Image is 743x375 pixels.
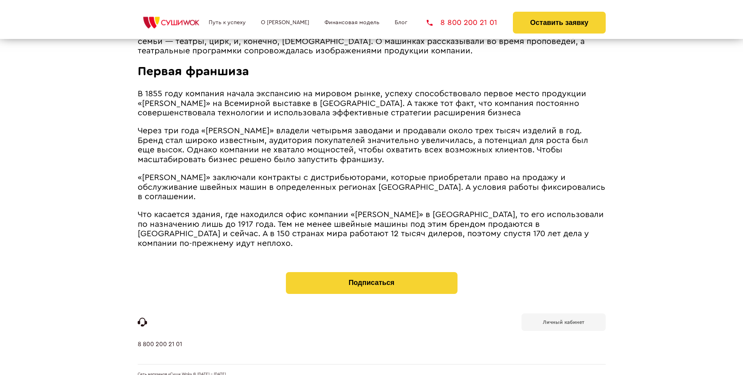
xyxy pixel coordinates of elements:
span: В 1855 году компания начала экспансию на мировом рынке, успеху способствовало первое место продук... [138,90,586,117]
span: Через три года «[PERSON_NAME]» владели четырьмя заводами и продавали около трех тысяч изделий в г... [138,127,588,164]
a: 8 800 200 21 01 [427,19,497,27]
span: Что касается здания, где находился офис компании «[PERSON_NAME]» в [GEOGRAPHIC_DATA], то его испо... [138,210,604,248]
a: 8 800 200 21 01 [138,341,182,364]
a: О [PERSON_NAME] [261,19,309,26]
span: Первая франшиза [138,65,249,78]
a: Блог [395,19,407,26]
b: Личный кабинет [543,320,584,325]
a: Финансовая модель [325,19,379,26]
a: Личный кабинет [521,313,606,331]
a: Путь к успеху [209,19,246,26]
button: Подписаться [286,272,458,294]
span: 8 800 200 21 01 [440,19,497,27]
button: Оставить заявку [513,12,605,34]
span: «[PERSON_NAME]» заключали контракты с дистрибьюторами, которые приобретали право на продажу и обс... [138,173,605,201]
